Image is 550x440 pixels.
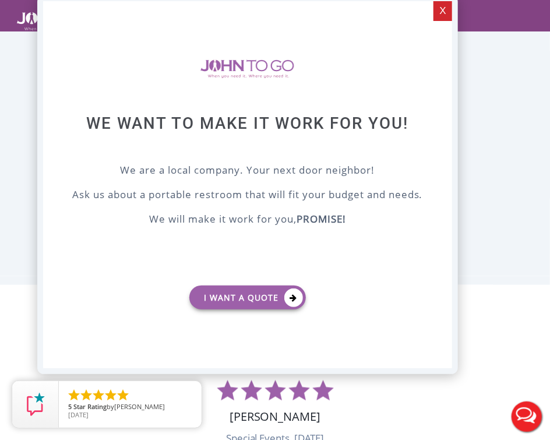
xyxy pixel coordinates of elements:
b: PROMISE! [297,212,346,226]
span: 5 [68,402,72,411]
div: X [433,1,452,21]
li:  [79,388,93,402]
div: We want to make it work for you! [72,114,423,162]
a: I want a Quote [189,286,306,309]
li:  [104,388,118,402]
li:  [91,388,105,402]
img: Review Rating [24,393,47,416]
span: [PERSON_NAME] [114,402,165,411]
li:  [67,388,81,402]
p: We are a local company. Your next door neighbor! [72,162,423,181]
span: [DATE] [68,410,89,419]
img: logo of viptogo [200,59,294,78]
p: Ask us about a portable restroom that will fit your budget and needs. [72,186,423,205]
span: by [68,403,192,411]
p: We will make it work for you, [72,211,423,230]
li:  [116,388,130,402]
span: Star Rating [73,402,107,411]
button: Live Chat [503,393,550,440]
